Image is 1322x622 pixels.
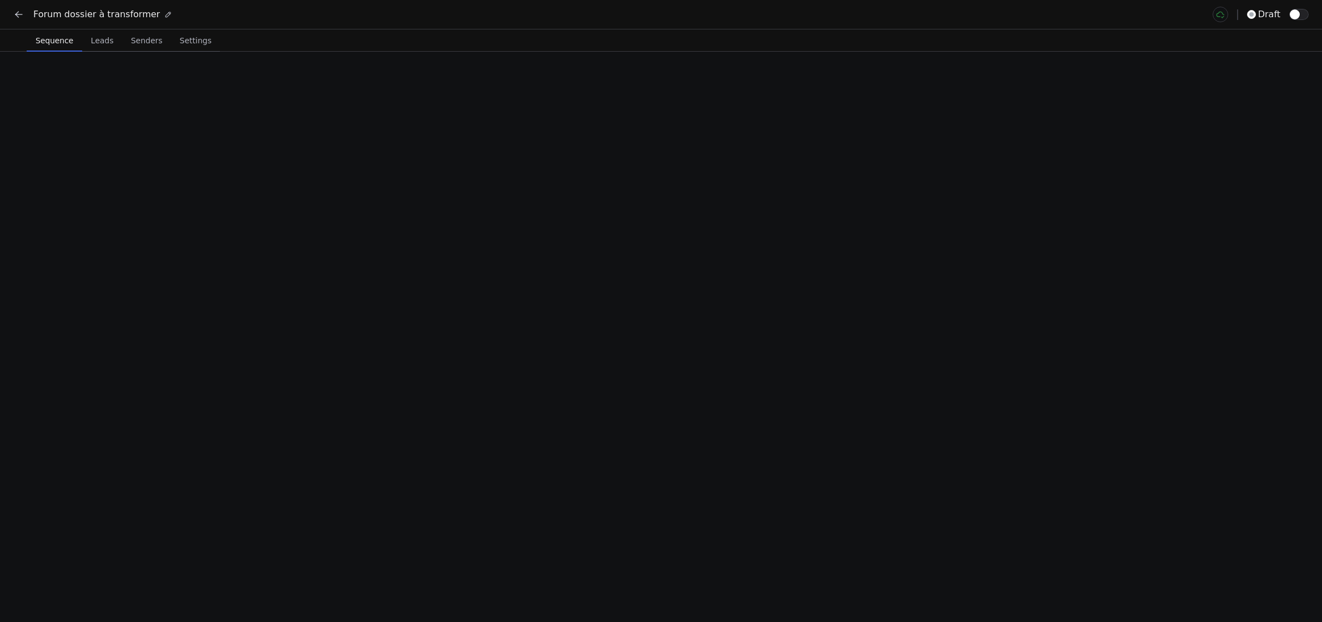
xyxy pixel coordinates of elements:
[175,33,216,48] span: Settings
[127,33,167,48] span: Senders
[87,33,118,48] span: Leads
[33,8,160,21] span: Forum dossier à transformer
[31,33,78,48] span: Sequence
[1258,8,1280,21] span: draft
